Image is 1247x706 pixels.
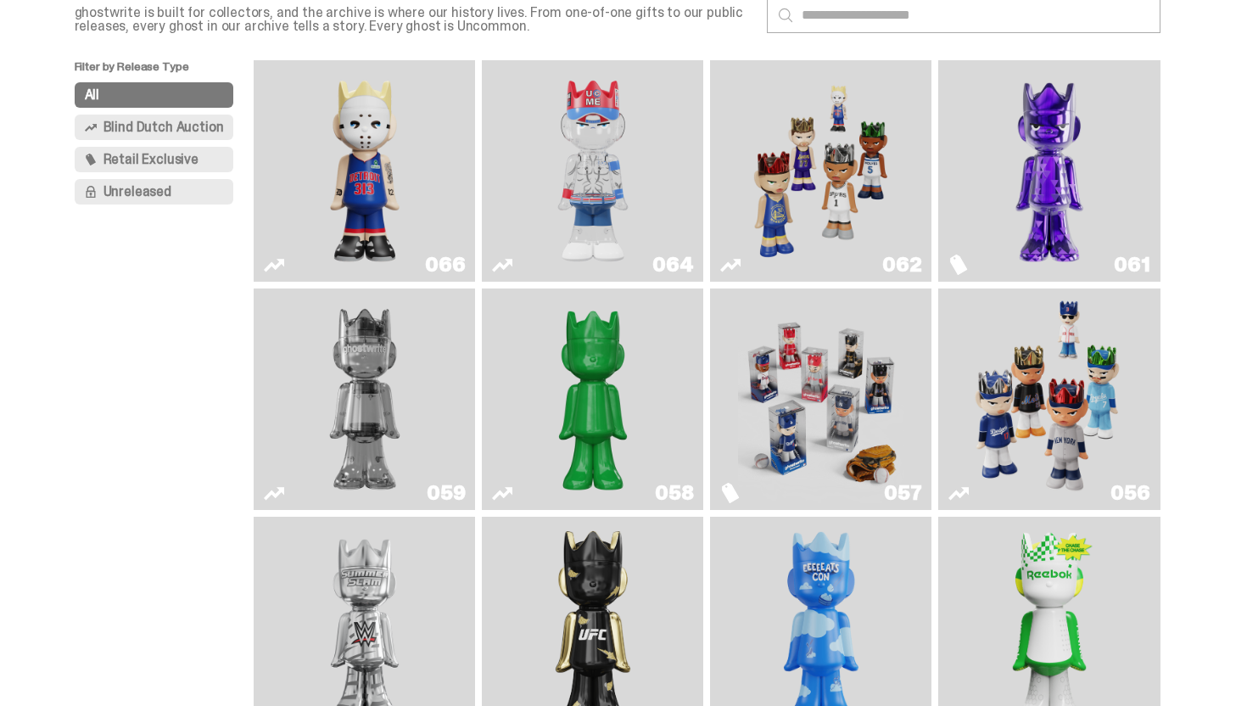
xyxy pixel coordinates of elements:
img: Fantasy [966,67,1132,275]
a: You Can't See Me [492,67,693,275]
a: Fantasy [948,67,1149,275]
button: Retail Exclusive [75,147,234,172]
button: All [75,82,234,108]
img: Game Face (2025) [966,295,1132,503]
a: Game Face (2025) [720,67,921,275]
div: 066 [425,255,465,275]
img: Game Face (2025) [738,295,904,503]
p: Filter by Release Type [75,60,254,82]
div: 062 [882,255,921,275]
img: Schrödinger's ghost: Sunday Green [510,295,676,503]
div: 061 [1114,255,1149,275]
img: Game Face (2025) [738,67,904,275]
div: 064 [652,255,693,275]
a: Two [264,295,465,503]
img: Two [282,295,448,503]
img: You Can't See Me [510,67,676,275]
div: 059 [427,483,465,503]
div: 056 [1110,483,1149,503]
p: ghostwrite is built for collectors, and the archive is where our history lives. From one-of-one g... [75,6,753,33]
span: Blind Dutch Auction [103,120,224,134]
div: 057 [884,483,921,503]
span: Retail Exclusive [103,153,199,166]
button: Unreleased [75,179,234,205]
a: Eminem [264,67,465,275]
img: Eminem [282,67,448,275]
div: 058 [655,483,693,503]
a: Game Face (2025) [948,295,1149,503]
span: All [85,88,100,102]
button: Blind Dutch Auction [75,115,234,140]
a: Schrödinger's ghost: Sunday Green [492,295,693,503]
span: Unreleased [103,185,171,199]
a: Game Face (2025) [720,295,921,503]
